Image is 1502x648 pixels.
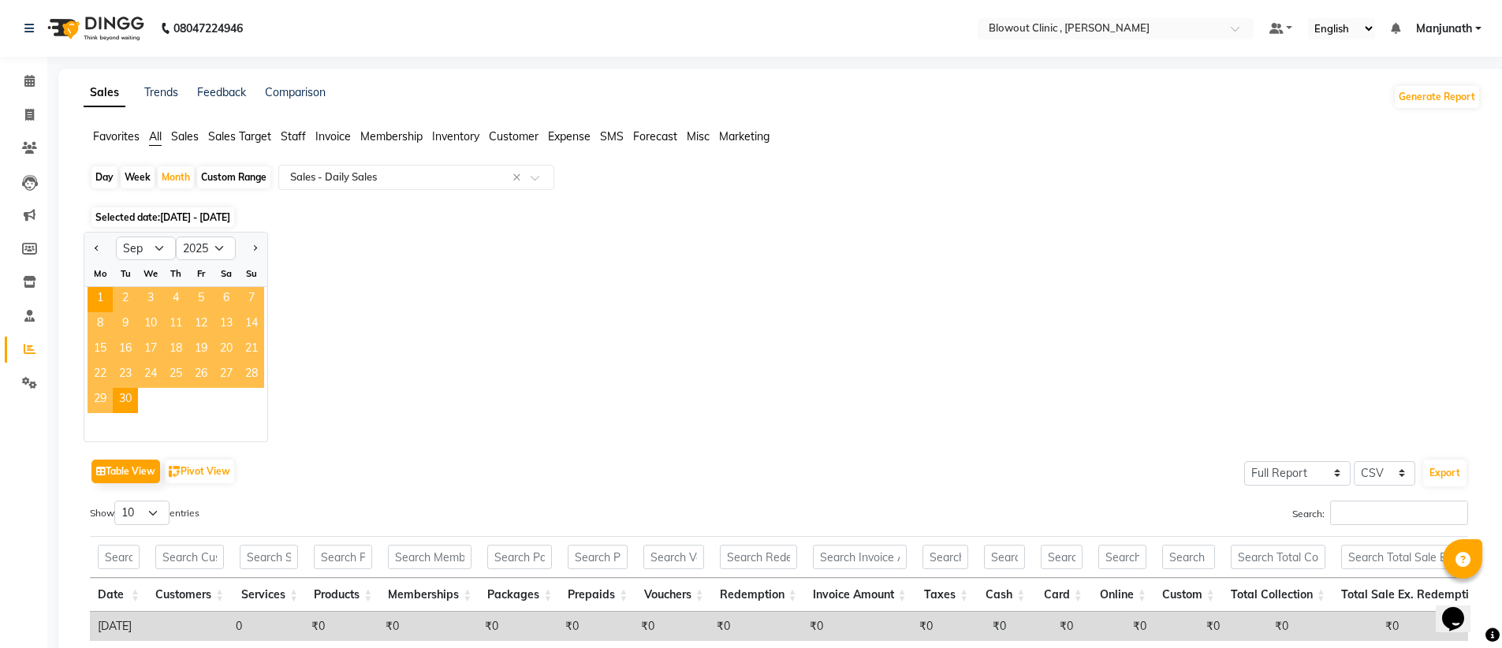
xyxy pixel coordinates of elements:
[144,85,178,99] a: Trends
[163,287,188,312] div: Thursday, September 4, 2025
[188,261,214,286] div: Fr
[239,312,264,337] div: Sunday, September 14, 2025
[88,337,113,363] div: Monday, September 15, 2025
[984,545,1025,569] input: Search Cash
[188,312,214,337] span: 12
[149,129,162,143] span: All
[1436,585,1486,632] iframe: chat widget
[88,388,113,413] div: Monday, September 29, 2025
[635,578,711,612] th: Vouchers: activate to sort column ascending
[214,287,239,312] div: Saturday, September 6, 2025
[176,236,236,260] select: Select year
[113,287,138,312] div: Tuesday, September 2, 2025
[163,312,188,337] div: Thursday, September 11, 2025
[121,166,155,188] div: Week
[169,466,181,478] img: pivot.png
[88,287,113,312] div: Monday, September 1, 2025
[239,261,264,286] div: Su
[506,612,587,641] td: ₹0
[487,545,552,569] input: Search Packages
[248,236,261,261] button: Next month
[306,578,380,612] th: Products: activate to sort column ascending
[333,612,407,641] td: ₹0
[163,363,188,388] span: 25
[155,545,224,569] input: Search Customers
[214,337,239,363] div: Saturday, September 20, 2025
[805,578,915,612] th: Invoice Amount: activate to sort column ascending
[941,612,1014,641] td: ₹0
[163,363,188,388] div: Thursday, September 25, 2025
[1154,578,1223,612] th: Custom: activate to sort column ascending
[380,578,479,612] th: Memberships: activate to sort column ascending
[165,460,234,483] button: Pivot View
[138,337,163,363] div: Wednesday, September 17, 2025
[171,129,199,143] span: Sales
[407,612,506,641] td: ₹0
[250,612,333,641] td: ₹0
[1228,612,1296,641] td: ₹0
[188,363,214,388] span: 26
[568,545,628,569] input: Search Prepaids
[1223,578,1333,612] th: Total Collection: activate to sort column ascending
[138,287,163,312] span: 3
[560,578,635,612] th: Prepaids: activate to sort column ascending
[138,261,163,286] div: We
[214,363,239,388] span: 27
[239,363,264,388] div: Sunday, September 28, 2025
[158,166,194,188] div: Month
[388,545,471,569] input: Search Memberships
[720,545,797,569] input: Search Redemption
[113,337,138,363] div: Tuesday, September 16, 2025
[489,129,539,143] span: Customer
[548,129,591,143] span: Expense
[188,312,214,337] div: Friday, September 12, 2025
[113,337,138,363] span: 16
[40,6,148,50] img: logo
[138,363,163,388] div: Wednesday, September 24, 2025
[214,312,239,337] div: Saturday, September 13, 2025
[643,545,703,569] input: Search Vouchers
[188,337,214,363] span: 19
[1090,578,1154,612] th: Online: activate to sort column ascending
[360,129,423,143] span: Membership
[1014,612,1081,641] td: ₹0
[88,363,113,388] div: Monday, September 22, 2025
[84,79,125,107] a: Sales
[113,388,138,413] span: 30
[113,287,138,312] span: 2
[239,287,264,312] span: 7
[1341,545,1494,569] input: Search Total Sale Ex. Redemption
[114,501,170,525] select: Showentries
[314,545,372,569] input: Search Products
[188,337,214,363] div: Friday, September 19, 2025
[600,129,624,143] span: SMS
[93,129,140,143] span: Favorites
[188,363,214,388] div: Friday, September 26, 2025
[173,6,243,50] b: 08047224946
[188,287,214,312] div: Friday, September 5, 2025
[1333,578,1502,612] th: Total Sale Ex. Redemption: activate to sort column ascending
[239,287,264,312] div: Sunday, September 7, 2025
[163,337,188,363] div: Thursday, September 18, 2025
[116,236,176,260] select: Select month
[138,337,163,363] span: 17
[214,287,239,312] span: 6
[1162,545,1215,569] input: Search Custom
[1416,20,1472,37] span: Manjunath
[166,612,250,641] td: 0
[712,578,805,612] th: Redemption: activate to sort column ascending
[922,545,969,569] input: Search Taxes
[831,612,941,641] td: ₹0
[232,578,306,612] th: Services: activate to sort column ascending
[147,578,232,612] th: Customers: activate to sort column ascending
[239,337,264,363] span: 21
[163,312,188,337] span: 11
[813,545,907,569] input: Search Invoice Amount
[138,312,163,337] span: 10
[113,363,138,388] div: Tuesday, September 23, 2025
[88,388,113,413] span: 29
[113,312,138,337] span: 9
[512,169,526,186] span: Clear all
[719,129,770,143] span: Marketing
[160,211,230,223] span: [DATE] - [DATE]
